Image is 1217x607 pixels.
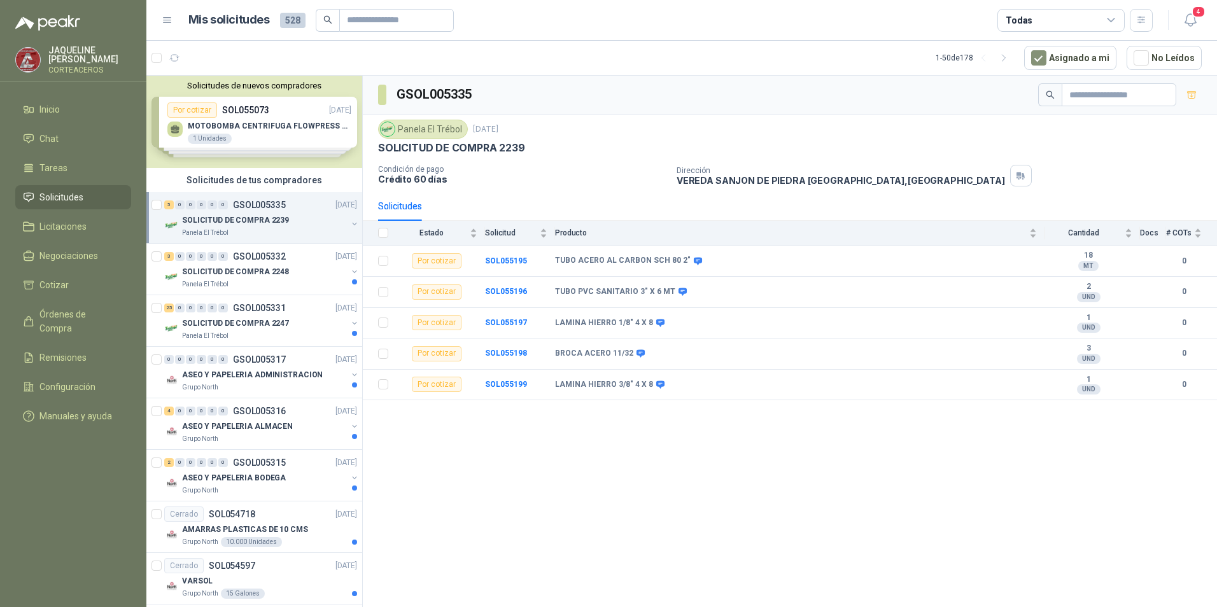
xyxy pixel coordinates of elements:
[15,15,80,31] img: Logo peakr
[164,424,179,439] img: Company Logo
[1166,286,1202,298] b: 0
[182,382,218,393] p: Grupo North
[485,349,527,358] a: SOL055198
[208,407,217,415] div: 0
[15,345,131,370] a: Remisiones
[39,249,98,263] span: Negociaciones
[485,256,527,265] b: SOL055195
[1078,261,1099,271] div: MT
[15,244,131,268] a: Negociaciones
[485,221,555,246] th: Solicitud
[218,355,228,364] div: 0
[39,351,87,365] span: Remisiones
[1166,347,1202,359] b: 0
[197,407,206,415] div: 0
[1077,384,1101,394] div: UND
[182,472,286,484] p: ASEO Y PAPELERIA BODEGA
[233,407,286,415] p: GSOL005316
[175,200,185,209] div: 0
[1045,344,1132,354] b: 3
[39,161,67,175] span: Tareas
[146,501,362,553] a: CerradoSOL054718[DATE] Company LogoAMARRAS PLASTICAS DE 10 CMSGrupo North10.000 Unidades
[555,287,675,297] b: TUBO PVC SANITARIO 3" X 6 MT
[186,252,195,261] div: 0
[221,589,265,599] div: 15 Galones
[164,475,179,491] img: Company Logo
[233,458,286,467] p: GSOL005315
[39,132,59,146] span: Chat
[182,317,289,330] p: SOLICITUD DE COMPRA 2247
[182,434,218,444] p: Grupo North
[208,458,217,467] div: 0
[412,346,461,361] div: Por cotizar
[1024,46,1116,70] button: Asignado a mi
[1166,255,1202,267] b: 0
[412,284,461,300] div: Por cotizar
[15,273,131,297] a: Cotizar
[335,457,357,469] p: [DATE]
[555,318,653,328] b: LAMINA HIERRO 1/8" 4 X 8
[1166,228,1192,237] span: # COTs
[555,221,1045,246] th: Producto
[233,252,286,261] p: GSOL005332
[221,537,282,547] div: 10.000 Unidades
[1140,221,1166,246] th: Docs
[1166,317,1202,329] b: 0
[182,485,218,496] p: Grupo North
[218,407,228,415] div: 0
[48,66,131,74] p: CORTEACEROS
[175,252,185,261] div: 0
[182,575,213,587] p: VARSOL
[164,218,179,233] img: Company Logo
[182,228,229,238] p: Panela El Trébol
[218,200,228,209] div: 0
[39,102,60,116] span: Inicio
[378,199,422,213] div: Solicitudes
[182,369,323,381] p: ASEO Y PAPELERIA ADMINISTRACION
[15,302,131,340] a: Órdenes de Compra
[146,553,362,604] a: CerradoSOL054597[DATE] Company LogoVARSOLGrupo North15 Galones
[197,458,206,467] div: 0
[15,127,131,151] a: Chat
[1127,46,1202,70] button: No Leídos
[186,200,195,209] div: 0
[164,303,174,312] div: 25
[188,11,270,29] h1: Mis solicitudes
[335,251,357,263] p: [DATE]
[378,165,666,174] p: Condición de pago
[164,403,360,444] a: 4 0 0 0 0 0 GSOL005316[DATE] Company LogoASEO Y PAPELERIA ALMACENGrupo North
[555,256,691,266] b: TUBO ACERO AL CARBON SCH 80 2"
[164,355,174,364] div: 0
[16,48,40,72] img: Company Logo
[1077,323,1101,333] div: UND
[175,355,185,364] div: 0
[209,561,255,570] p: SOL054597
[164,200,174,209] div: 5
[936,48,1014,68] div: 1 - 50 de 178
[164,300,360,341] a: 25 0 0 0 0 0 GSOL005331[DATE] Company LogoSOLICITUD DE COMPRA 2247Panela El Trébol
[164,527,179,542] img: Company Logo
[182,524,308,536] p: AMARRAS PLASTICAS DE 10 CMS
[164,506,204,522] div: Cerrado
[208,252,217,261] div: 0
[1045,375,1132,385] b: 1
[323,15,332,24] span: search
[39,307,119,335] span: Órdenes de Compra
[397,85,474,104] h3: GSOL005335
[164,455,360,496] a: 2 0 0 0 0 0 GSOL005315[DATE] Company LogoASEO Y PAPELERIA BODEGAGrupo North
[485,318,527,327] a: SOL055197
[233,303,286,312] p: GSOL005331
[164,372,179,387] img: Company Logo
[164,458,174,467] div: 2
[1077,354,1101,364] div: UND
[335,354,357,366] p: [DATE]
[1045,282,1132,292] b: 2
[485,287,527,296] a: SOL055196
[182,331,229,341] p: Panela El Trébol
[677,175,1005,186] p: VEREDA SANJON DE PIEDRA [GEOGRAPHIC_DATA] , [GEOGRAPHIC_DATA]
[280,13,306,28] span: 528
[39,278,69,292] span: Cotizar
[15,404,131,428] a: Manuales y ayuda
